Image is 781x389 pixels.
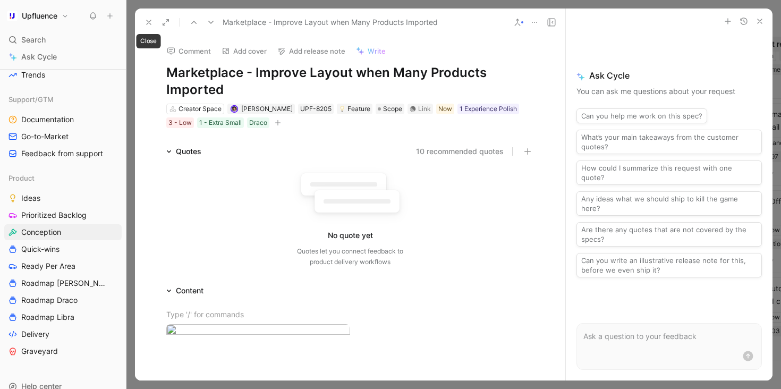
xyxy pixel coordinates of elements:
div: Creator Space [179,104,222,114]
span: Product [9,173,35,183]
button: Add release note [273,44,350,58]
a: Ask Cycle [4,49,122,65]
span: Trends [21,70,45,80]
button: Are there any quotes that are not covered by the specs? [576,222,762,247]
a: Quick-wins [4,241,122,257]
span: Write [368,46,386,56]
div: Feature [339,104,370,114]
div: No quote yet [328,229,373,242]
span: Ask Cycle [576,69,762,82]
span: Support/GTM [9,94,54,105]
a: Prioritized Backlog [4,207,122,223]
button: Can you write an illustrative release note for this, before we even ship it? [576,253,762,277]
div: 💡Feature [337,104,372,114]
a: Roadmap [PERSON_NAME] [4,275,122,291]
h1: Upfluence [22,11,57,21]
a: Ready Per Area [4,258,122,274]
a: Go-to-Market [4,129,122,145]
div: Quotes let you connect feedback to product delivery workflows [297,246,403,267]
span: Documentation [21,114,74,125]
span: Delivery [21,329,49,340]
span: [PERSON_NAME] [241,105,293,113]
span: Marketplace - Improve Layout when Many Products Imported [223,16,438,29]
a: Feedback from support [4,146,122,162]
button: How could I summarize this request with one quote? [576,160,762,185]
div: Scope [376,104,404,114]
h1: Marketplace - Improve Layout when Many Products Imported [166,64,534,98]
button: Comment [162,44,216,58]
div: Content [176,284,203,297]
span: Ideas [21,193,40,204]
span: Quick-wins [21,244,60,255]
div: Product [4,170,122,186]
div: Close [136,34,160,48]
a: Conception [4,224,122,240]
a: Delivery [4,326,122,342]
a: Trends [4,67,122,83]
button: What’s your main takeaways from the customer quotes? [576,130,762,154]
a: Roadmap Libra [4,309,122,325]
div: UPF-8205 [300,104,332,114]
div: Content [162,284,208,297]
div: 1 Experience Polish [460,104,517,114]
button: UpfluenceUpfluence [4,9,71,23]
span: Go-to-Market [21,131,69,142]
span: Roadmap Libra [21,312,74,323]
img: Upfluence [7,11,18,21]
button: Any ideas what we should ship to kill the game here? [576,191,762,216]
div: 3 - Low [168,117,192,128]
img: avatar [231,106,237,112]
button: Add cover [217,44,271,58]
span: Roadmap [PERSON_NAME] [21,278,108,289]
div: Search [4,32,122,48]
div: 1 - Extra Small [199,117,242,128]
div: Quotes [162,145,206,158]
div: Support/GTM [4,91,122,107]
div: Link [418,104,431,114]
button: 10 recommended quotes [416,145,504,158]
span: Feedback from support [21,148,103,159]
span: Prioritized Backlog [21,210,87,221]
div: ProductIdeasPrioritized BacklogConceptionQuick-winsReady Per AreaRoadmap [PERSON_NAME]Roadmap Dra... [4,170,122,359]
div: Support/GTMDocumentationGo-to-MarketFeedback from support [4,91,122,162]
span: Ready Per Area [21,261,75,272]
div: Quotes [176,145,201,158]
span: Ask Cycle [21,50,57,63]
img: 💡 [339,106,345,112]
a: Ideas [4,190,122,206]
span: Roadmap Draco [21,295,78,306]
span: Conception [21,227,61,238]
button: Can you help me work on this spec? [576,108,707,123]
img: image.png [166,324,350,339]
a: Graveyard [4,343,122,359]
a: Documentation [4,112,122,128]
span: Search [21,33,46,46]
div: Draco [249,117,267,128]
span: Graveyard [21,346,58,357]
button: Write [351,44,390,58]
a: Roadmap Draco [4,292,122,308]
div: Now [438,104,452,114]
p: You can ask me questions about your request [576,85,762,98]
span: Scope [383,104,402,114]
